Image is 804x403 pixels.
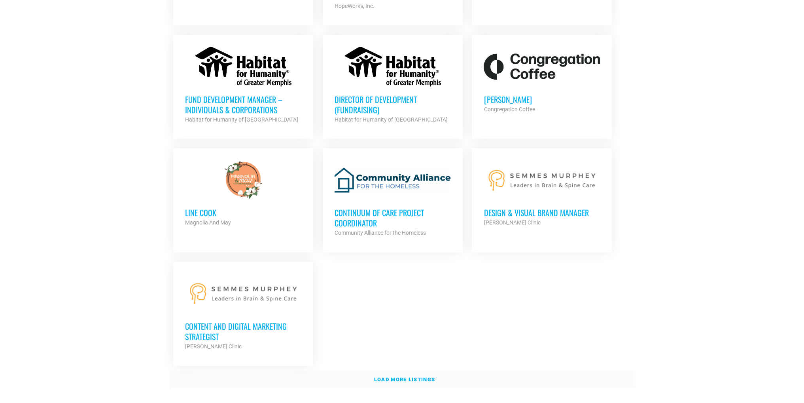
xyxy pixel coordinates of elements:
h3: Continuum of Care Project Coordinator [335,207,451,228]
a: Content and Digital Marketing Strategist [PERSON_NAME] Clinic [173,262,313,363]
h3: [PERSON_NAME] [484,94,600,105]
strong: Habitat for Humanity of [GEOGRAPHIC_DATA] [335,116,448,123]
a: Continuum of Care Project Coordinator Community Alliance for the Homeless [323,148,463,249]
h3: Line cook [185,207,301,218]
h3: Fund Development Manager – Individuals & Corporations [185,94,301,115]
strong: Community Alliance for the Homeless [335,230,426,236]
a: [PERSON_NAME] Congregation Coffee [472,35,612,126]
strong: Load more listings [374,376,435,382]
strong: [PERSON_NAME] Clinic [185,343,242,350]
h3: Content and Digital Marketing Strategist [185,321,301,342]
a: Fund Development Manager – Individuals & Corporations Habitat for Humanity of [GEOGRAPHIC_DATA] [173,35,313,136]
strong: Habitat for Humanity of [GEOGRAPHIC_DATA] [185,116,298,123]
a: Load more listings [169,371,636,389]
a: Line cook Magnolia And May [173,148,313,239]
strong: HopeWorks, Inc. [335,3,375,9]
strong: Magnolia And May [185,219,231,226]
strong: [PERSON_NAME] Clinic [484,219,540,226]
h3: Director of Development (Fundraising) [335,94,451,115]
a: Design & Visual Brand Manager [PERSON_NAME] Clinic [472,148,612,239]
a: Director of Development (Fundraising) Habitat for Humanity of [GEOGRAPHIC_DATA] [323,35,463,136]
strong: Congregation Coffee [484,106,535,112]
h3: Design & Visual Brand Manager [484,207,600,218]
